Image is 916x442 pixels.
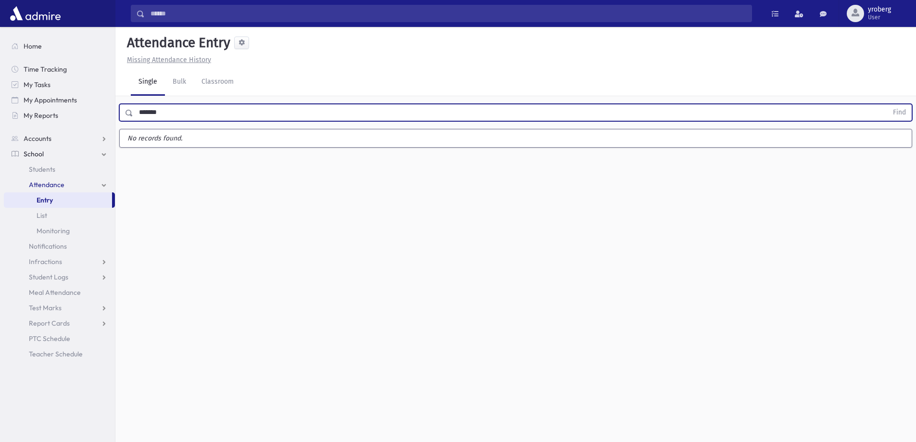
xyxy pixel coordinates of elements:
[127,56,211,64] u: Missing Attendance History
[4,92,115,108] a: My Appointments
[29,257,62,266] span: Infractions
[123,56,211,64] a: Missing Attendance History
[4,331,115,346] a: PTC Schedule
[24,80,50,89] span: My Tasks
[29,319,70,328] span: Report Cards
[24,42,42,51] span: Home
[4,346,115,362] a: Teacher Schedule
[4,300,115,316] a: Test Marks
[123,35,230,51] h5: Attendance Entry
[29,303,62,312] span: Test Marks
[4,285,115,300] a: Meal Attendance
[165,69,194,96] a: Bulk
[4,254,115,269] a: Infractions
[4,38,115,54] a: Home
[24,134,51,143] span: Accounts
[24,150,44,158] span: School
[37,227,70,235] span: Monitoring
[29,334,70,343] span: PTC Schedule
[868,13,891,21] span: User
[4,162,115,177] a: Students
[29,242,67,251] span: Notifications
[120,129,912,147] label: No records found.
[4,108,115,123] a: My Reports
[4,239,115,254] a: Notifications
[131,69,165,96] a: Single
[4,269,115,285] a: Student Logs
[29,273,68,281] span: Student Logs
[194,69,241,96] a: Classroom
[24,111,58,120] span: My Reports
[4,208,115,223] a: List
[4,131,115,146] a: Accounts
[4,192,112,208] a: Entry
[29,180,64,189] span: Attendance
[37,211,47,220] span: List
[8,4,63,23] img: AdmirePro
[4,77,115,92] a: My Tasks
[4,316,115,331] a: Report Cards
[4,223,115,239] a: Monitoring
[24,65,67,74] span: Time Tracking
[887,104,912,121] button: Find
[37,196,53,204] span: Entry
[868,6,891,13] span: yroberg
[24,96,77,104] span: My Appointments
[4,62,115,77] a: Time Tracking
[29,165,55,174] span: Students
[4,146,115,162] a: School
[29,350,83,358] span: Teacher Schedule
[4,177,115,192] a: Attendance
[145,5,752,22] input: Search
[29,288,81,297] span: Meal Attendance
